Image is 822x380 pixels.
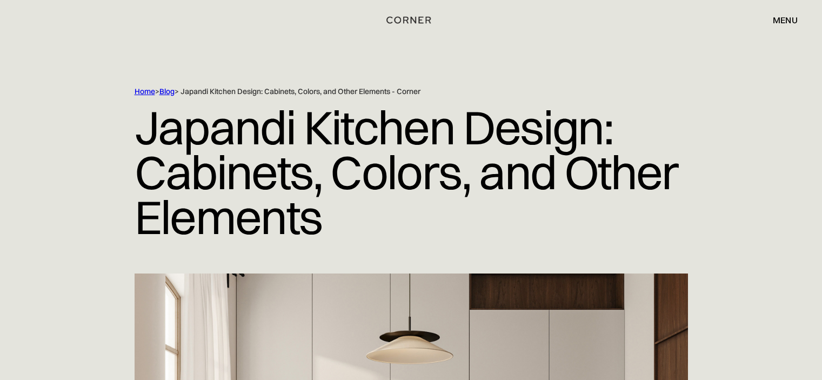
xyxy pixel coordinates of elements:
[762,11,798,29] div: menu
[135,97,688,248] h1: Japandi Kitchen Design: Cabinets, Colors, and Other Elements
[135,86,155,96] a: Home
[159,86,175,96] a: Blog
[135,86,643,97] div: > > Japandi Kitchen Design: Cabinets, Colors, and Other Elements - Corner
[773,16,798,24] div: menu
[383,13,439,27] a: home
